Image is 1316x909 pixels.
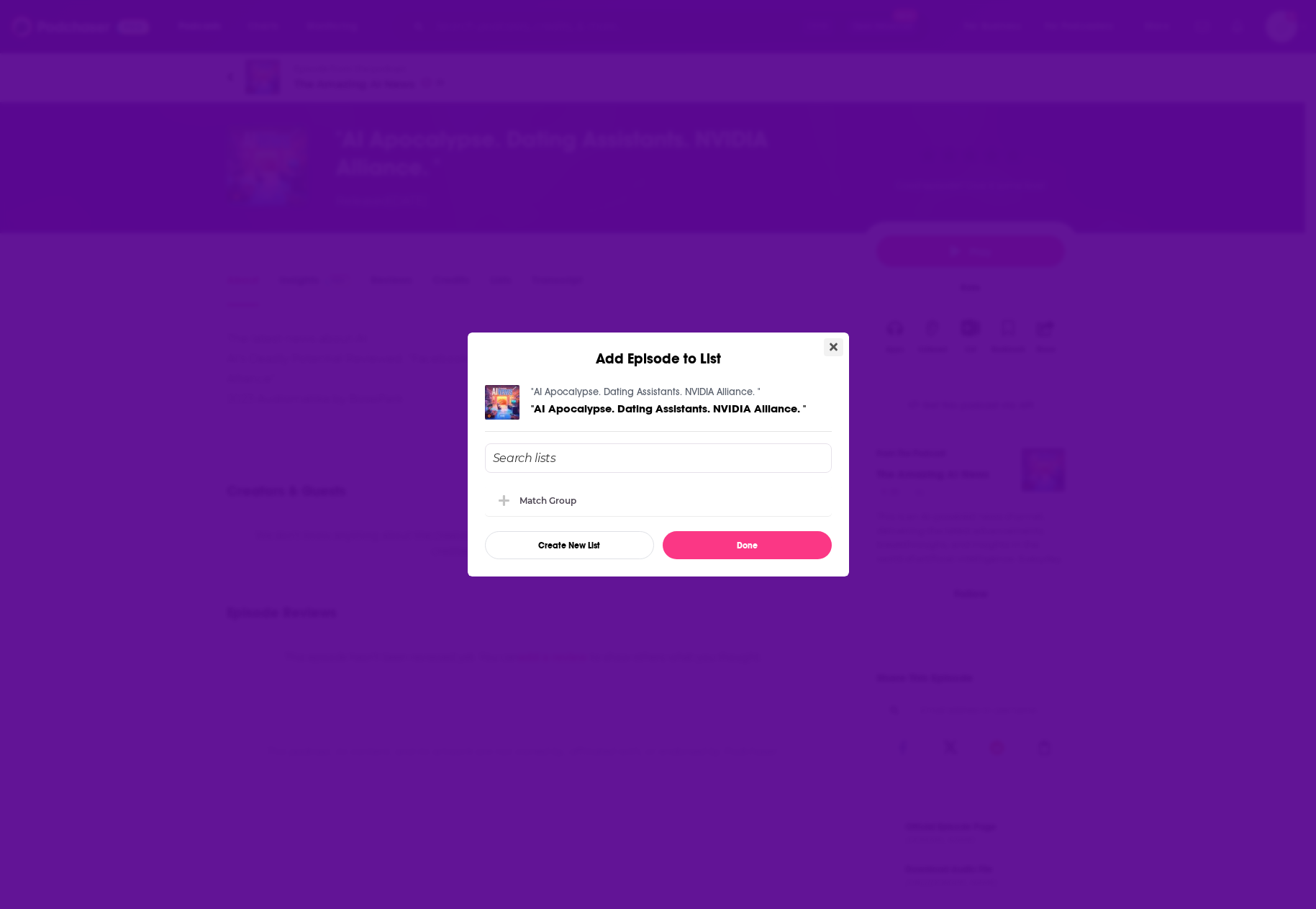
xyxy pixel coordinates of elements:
[531,386,761,398] a: "AI Apocalypse. Dating Assistants. NVIDIA Alliance. "
[485,443,832,559] div: Add Episode To List
[485,531,654,559] button: Create New List
[824,338,843,356] button: Close
[531,402,806,415] span: "AI Apocalypse. Dating Assistants. NVIDIA Alliance. "
[485,385,519,420] img: "AI Apocalypse. Dating Assistants. NVIDIA Alliance. "
[519,495,576,506] div: Match Group
[468,333,849,368] div: Add Episode to List
[663,531,832,559] button: Done
[531,402,806,415] a: "AI Apocalypse. Dating Assistants. NVIDIA Alliance. "
[485,443,832,473] input: Search lists
[485,484,832,516] div: Match Group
